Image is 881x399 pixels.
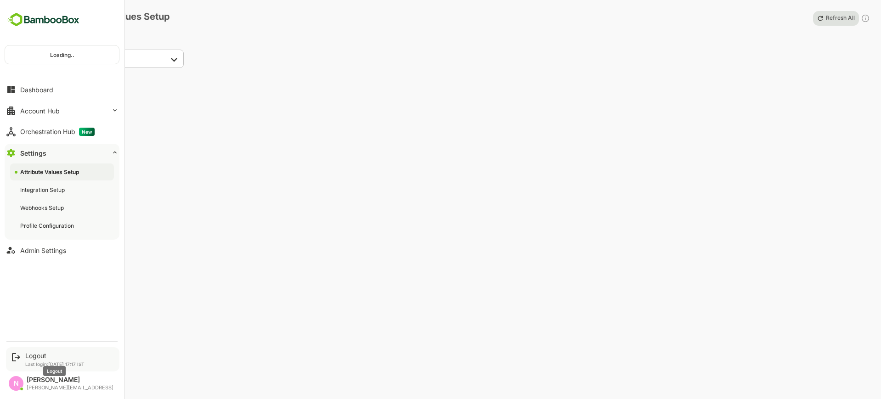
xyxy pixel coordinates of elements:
[20,128,95,136] div: Orchestration Hub
[79,128,95,136] span: New
[27,385,113,391] div: [PERSON_NAME][EMAIL_ADDRESS]
[5,144,119,162] button: Settings
[20,247,66,254] div: Admin Settings
[20,186,67,194] div: Integration Setup
[9,376,23,391] div: N
[27,376,113,384] div: [PERSON_NAME]
[20,222,76,230] div: Profile Configuration
[861,11,870,25] div: Click to refresh values for all attributes in the selected attribute category
[20,204,66,212] div: Webhooks Setup
[71,37,198,44] p: Attribute Category
[69,50,184,68] div: ​
[5,45,119,64] div: Loading..
[20,149,46,157] div: Settings
[5,123,119,141] button: Orchestration HubNew
[25,352,85,360] div: Logout
[25,361,85,367] p: Last login: [DATE] 17:17 IST
[20,107,60,115] div: Account Hub
[20,168,81,176] div: Attribute Values Setup
[5,241,119,259] button: Admin Settings
[5,80,119,99] button: Dashboard
[20,86,53,94] div: Dashboard
[5,101,119,120] button: Account Hub
[5,11,82,28] img: BambooboxFullLogoMark.5f36c76dfaba33ec1ec1367b70bb1252.svg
